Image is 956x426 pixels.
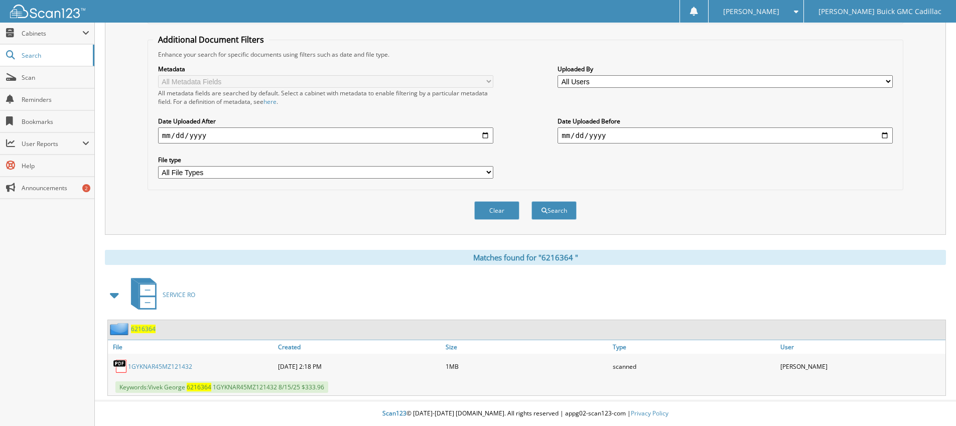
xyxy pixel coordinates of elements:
[110,323,131,335] img: folder2.png
[610,356,778,376] div: scanned
[558,127,893,144] input: end
[158,156,493,164] label: File type
[263,97,277,106] a: here
[818,9,941,15] span: [PERSON_NAME] Buick GMC Cadillac
[163,291,195,299] span: S E R V I C E R O
[778,356,945,376] div: [PERSON_NAME]
[158,65,493,73] label: Metadata
[108,340,276,354] a: File
[128,362,192,371] a: 1GYKNAR45MZ121432
[113,359,128,374] img: PDF.png
[276,340,443,354] a: Created
[443,340,611,354] a: Size
[906,378,956,426] iframe: Chat Widget
[158,117,493,125] label: Date Uploaded After
[187,383,211,391] span: 6 2 1 6 3 6 4
[10,5,85,18] img: scan123-logo-white.svg
[631,409,668,417] a: Privacy Policy
[153,50,898,59] div: Enhance your search for specific documents using filters such as date and file type.
[131,325,156,333] a: 6216364
[22,29,82,38] span: Cabinets
[22,95,89,104] span: Reminders
[558,65,893,73] label: Uploaded By
[22,162,89,170] span: Help
[474,201,519,220] button: Clear
[22,139,82,148] span: User Reports
[723,9,779,15] span: [PERSON_NAME]
[95,401,956,426] div: © [DATE]-[DATE] [DOMAIN_NAME]. All rights reserved | appg02-scan123-com |
[22,73,89,82] span: Scan
[558,117,893,125] label: Date Uploaded Before
[276,356,443,376] div: [DATE] 2:18 PM
[125,275,195,315] a: SERVICE RO
[382,409,406,417] span: Scan123
[22,184,89,192] span: Announcements
[443,356,611,376] div: 1MB
[82,184,90,192] div: 2
[531,201,577,220] button: Search
[610,340,778,354] a: Type
[131,325,156,333] span: 6 2 1 6 3 6 4
[158,127,493,144] input: start
[158,89,493,106] div: All metadata fields are searched by default. Select a cabinet with metadata to enable filtering b...
[115,381,328,393] span: Keywords: V i v e k G e o r g e 1 G Y K N A R 4 5 M Z 1 2 1 4 3 2 8 / 1 5 / 2 5 $ 3 3 3 . 9 6
[153,34,269,45] legend: Additional Document Filters
[22,51,88,60] span: Search
[22,117,89,126] span: Bookmarks
[778,340,945,354] a: User
[105,250,946,265] div: Matches found for "6216364 "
